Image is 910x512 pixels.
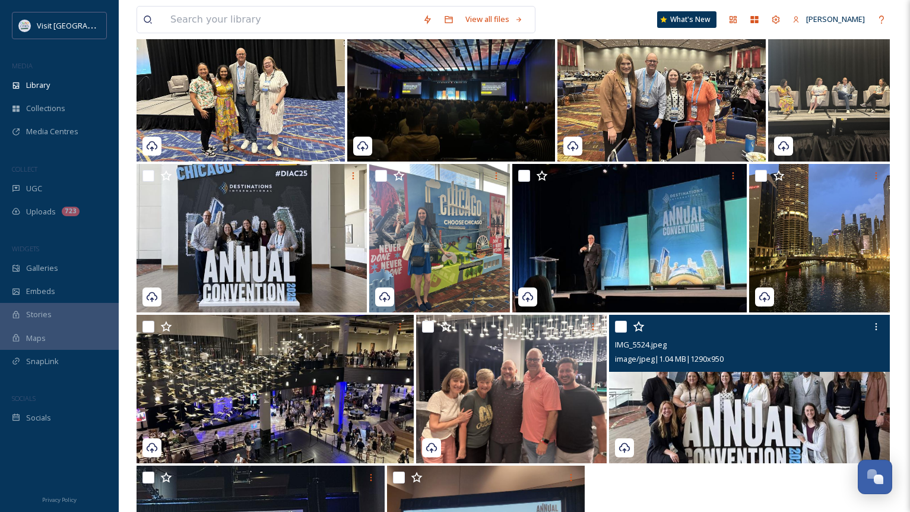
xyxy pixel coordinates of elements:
span: Stories [26,309,52,320]
span: Library [26,80,50,91]
img: IMG_5523.jpeg [512,164,746,312]
input: Search your library [164,7,417,33]
img: IMG_5407.jpg [749,164,890,312]
span: Media Centres [26,126,78,137]
span: [PERSON_NAME] [806,14,865,24]
span: Embeds [26,286,55,297]
img: IMG_5512.jpeg [137,164,367,312]
img: IMG_5439.jpeg [347,13,556,162]
a: What's New [657,11,716,28]
span: MEDIA [12,61,33,70]
span: Visit [GEOGRAPHIC_DATA] [37,20,129,31]
span: Socials [26,412,51,423]
span: UGC [26,183,42,194]
div: 723 [62,207,80,216]
img: IMG_5499.jpeg [137,13,345,162]
img: IMG_5469.jpeg [416,315,607,463]
span: WIDGETS [12,244,39,253]
a: [PERSON_NAME] [787,8,871,31]
span: Maps [26,333,46,344]
img: IMG_5474.jpg [369,164,510,312]
img: IMG_5445.jpeg [557,13,766,162]
img: IMG_5488.jpeg [768,13,890,162]
span: SOCIALS [12,394,36,403]
img: IMG_5426.jpg [137,315,414,463]
a: Privacy Policy [42,492,77,506]
span: SnapLink [26,356,59,367]
img: QCCVB_VISIT_vert_logo_4c_tagline_122019.svg [19,20,31,31]
img: IMG_5524.jpeg [609,315,890,463]
span: image/jpeg | 1.04 MB | 1290 x 950 [615,353,724,364]
span: IMG_5524.jpeg [615,339,667,350]
span: Collections [26,103,65,114]
a: View all files [459,8,529,31]
span: COLLECT [12,165,37,173]
span: Galleries [26,263,58,274]
span: Uploads [26,206,56,217]
span: Privacy Policy [42,496,77,504]
button: Open Chat [858,460,892,494]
